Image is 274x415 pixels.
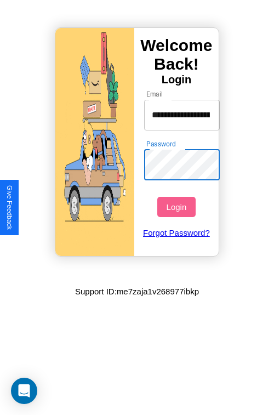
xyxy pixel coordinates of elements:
button: Login [157,197,195,217]
div: Give Feedback [5,185,13,230]
h3: Welcome Back! [134,36,219,73]
p: Support ID: me7zaja1v268977ibkp [75,284,199,299]
a: Forgot Password? [139,217,215,248]
img: gif [55,28,134,256]
label: Password [146,139,175,149]
div: Open Intercom Messenger [11,378,37,404]
label: Email [146,89,163,99]
h4: Login [134,73,219,86]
